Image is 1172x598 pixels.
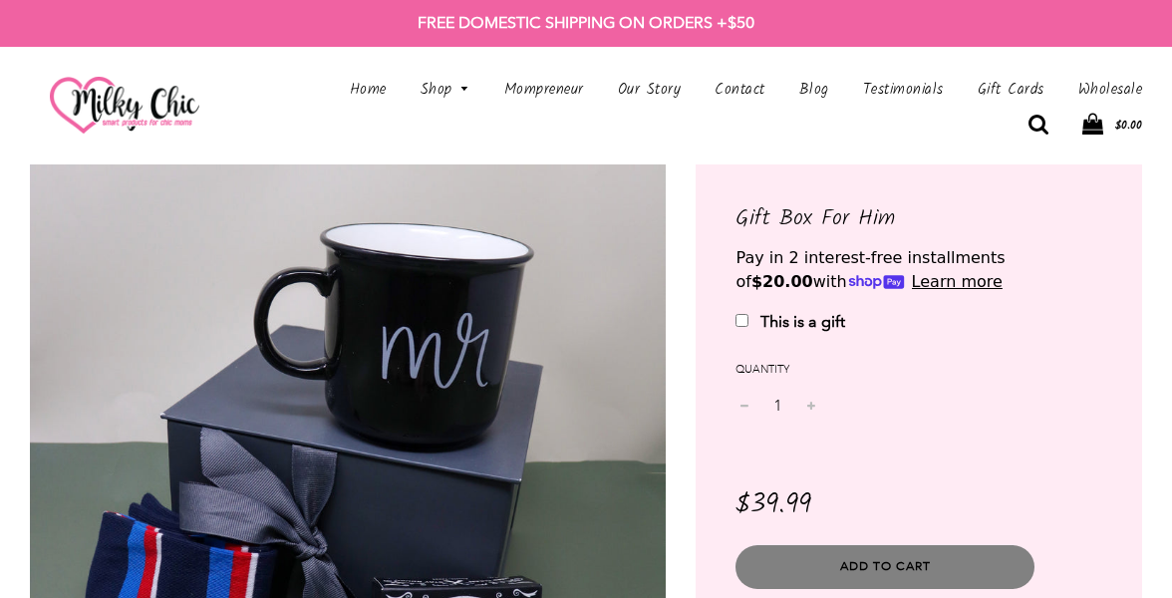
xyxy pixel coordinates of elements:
[50,77,199,134] img: milkychic
[840,559,931,574] span: Add to Cart
[489,68,599,113] a: Mompreneur
[406,68,485,113] a: Shop
[700,68,780,113] a: Contact
[735,362,789,380] label: Quantity
[735,204,1101,235] h1: Gift Box For Him
[735,389,820,425] input: quantity
[760,312,845,331] b: This is a gift
[335,68,402,113] a: Home
[735,545,1034,589] button: Add to Cart
[418,13,754,32] strong: FREE DOMESTIC SHIPPING ON ORDERS +$50
[963,68,1059,113] a: Gift Cards
[603,68,697,113] a: Our Story
[1115,116,1142,135] span: $0.00
[1063,68,1143,113] a: Wholesale
[848,68,959,113] a: Testimonials
[735,482,811,527] span: $39.99
[1082,113,1142,139] a: $0.00
[784,68,844,113] a: Blog
[735,314,748,327] input: This is a gift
